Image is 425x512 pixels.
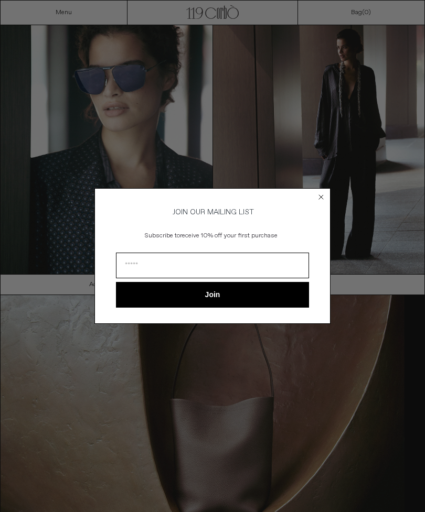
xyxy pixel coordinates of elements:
[180,232,278,240] span: receive 10% off your first purchase
[116,253,309,278] input: Email
[145,232,180,240] span: Subscribe to
[316,192,326,202] button: Close dialog
[116,282,309,308] button: Join
[171,208,254,217] span: JOIN OUR MAILING LIST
